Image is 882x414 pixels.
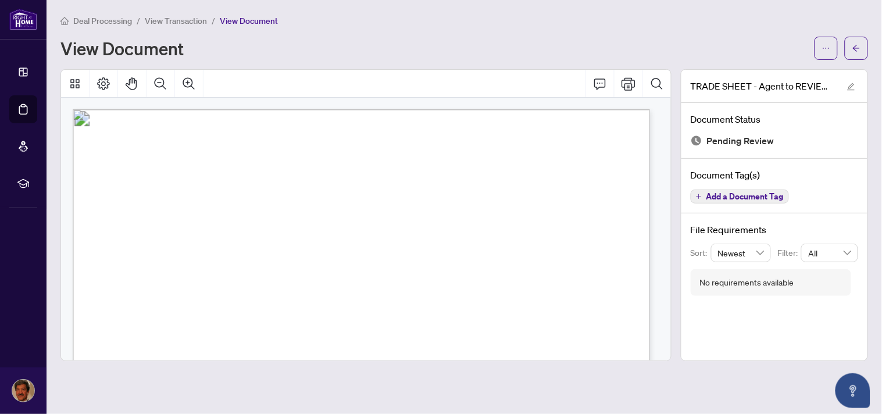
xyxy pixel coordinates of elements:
h1: View Document [60,39,184,58]
span: Add a Document Tag [706,192,784,201]
li: / [212,14,215,27]
h4: File Requirements [691,223,858,237]
h4: Document Status [691,112,858,126]
span: View Transaction [145,16,207,26]
span: plus [696,194,702,199]
h4: Document Tag(s) [691,168,858,182]
span: View Document [220,16,278,26]
span: ellipsis [822,44,830,52]
span: arrow-left [852,44,860,52]
span: Deal Processing [73,16,132,26]
span: TRADE SHEET - Agent to REVIEW - [STREET_ADDRESS] 2001.pdf [691,79,836,93]
button: Add a Document Tag [691,190,789,204]
span: All [808,244,851,262]
span: edit [847,83,855,91]
button: Open asap [835,373,870,408]
div: No requirements available [700,276,794,289]
img: Profile Icon [12,380,34,402]
img: logo [9,9,37,30]
p: Filter: [778,247,801,259]
span: home [60,17,69,25]
li: / [137,14,140,27]
span: Pending Review [707,133,774,149]
p: Sort: [691,247,711,259]
img: Document Status [691,135,702,147]
span: Newest [718,244,765,262]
